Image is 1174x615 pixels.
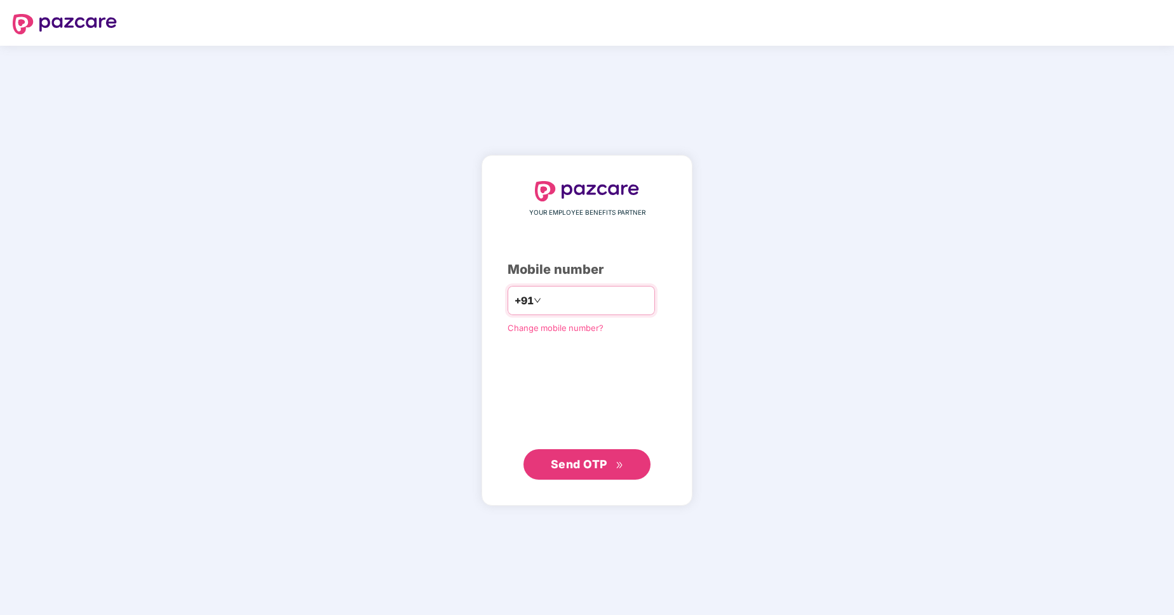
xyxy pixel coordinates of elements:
a: Change mobile number? [508,323,604,333]
button: Send OTPdouble-right [523,449,651,480]
span: +91 [515,293,534,309]
span: double-right [616,461,624,470]
div: Mobile number [508,260,666,280]
span: Send OTP [551,457,607,471]
img: logo [535,181,639,201]
span: YOUR EMPLOYEE BENEFITS PARTNER [529,208,645,218]
span: down [534,297,541,304]
img: logo [13,14,117,34]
